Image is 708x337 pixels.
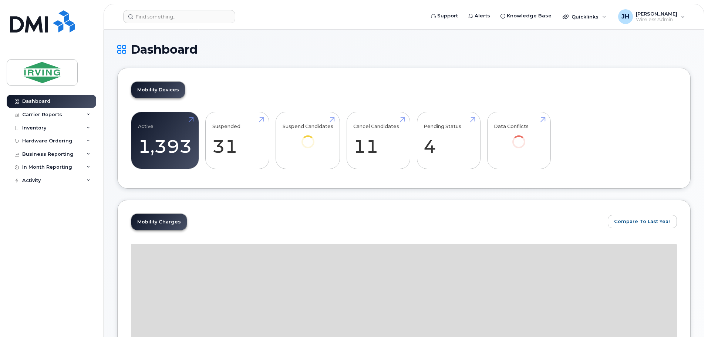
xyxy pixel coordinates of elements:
a: Mobility Devices [131,82,185,98]
h1: Dashboard [117,43,691,56]
a: Data Conflicts [494,116,544,159]
a: Suspended 31 [212,116,262,165]
a: Cancel Candidates 11 [353,116,403,165]
a: Active 1,393 [138,116,192,165]
a: Pending Status 4 [424,116,473,165]
button: Compare To Last Year [608,215,677,228]
a: Mobility Charges [131,214,187,230]
a: Suspend Candidates [283,116,333,159]
span: Compare To Last Year [614,218,671,225]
